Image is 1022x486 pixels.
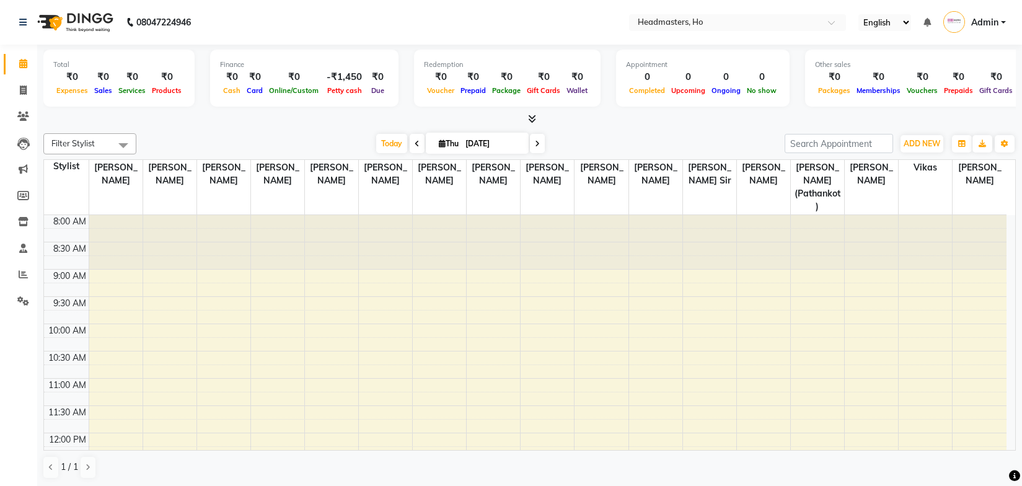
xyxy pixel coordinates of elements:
div: ₹0 [489,70,524,84]
span: Prepaids [941,86,976,95]
span: Upcoming [668,86,708,95]
div: 9:00 AM [51,270,89,283]
div: ₹0 [941,70,976,84]
div: 12:00 PM [46,433,89,446]
span: Gift Cards [976,86,1016,95]
div: 9:30 AM [51,297,89,310]
b: 08047224946 [136,5,191,40]
span: Sales [91,86,115,95]
div: ₹0 [91,70,115,84]
span: Expenses [53,86,91,95]
span: Ongoing [708,86,744,95]
span: [PERSON_NAME] [143,160,196,188]
div: 8:30 AM [51,242,89,255]
div: ₹0 [815,70,853,84]
span: Vikas [899,160,952,175]
span: [PERSON_NAME] [251,160,304,188]
span: Package [489,86,524,95]
span: [PERSON_NAME] [575,160,628,188]
div: Other sales [815,60,1016,70]
div: ₹0 [853,70,904,84]
div: Stylist [44,160,89,173]
span: [PERSON_NAME] [521,160,574,188]
div: ₹0 [149,70,185,84]
span: [PERSON_NAME] (Pathankot) [791,160,844,214]
span: Cash [220,86,244,95]
span: [PERSON_NAME] [359,160,412,188]
div: ₹0 [220,70,244,84]
input: Search Appointment [785,134,893,153]
span: Admin [971,16,998,29]
div: 0 [668,70,708,84]
span: Prepaid [457,86,489,95]
span: Vouchers [904,86,941,95]
span: Petty cash [324,86,365,95]
div: 10:30 AM [46,351,89,365]
div: 0 [744,70,780,84]
span: No show [744,86,780,95]
span: ADD NEW [904,139,940,148]
div: 11:00 AM [46,379,89,392]
span: Filter Stylist [51,138,95,148]
span: [PERSON_NAME] [845,160,898,188]
button: ADD NEW [901,135,943,152]
span: [PERSON_NAME] [305,160,358,188]
div: ₹0 [904,70,941,84]
div: ₹0 [563,70,591,84]
span: Packages [815,86,853,95]
div: 8:00 AM [51,215,89,228]
div: Redemption [424,60,591,70]
span: Online/Custom [266,86,322,95]
div: ₹0 [457,70,489,84]
span: [PERSON_NAME] [953,160,1007,188]
span: [PERSON_NAME] [629,160,682,188]
div: 10:00 AM [46,324,89,337]
span: [PERSON_NAME] [89,160,143,188]
span: Products [149,86,185,95]
span: 1 / 1 [61,461,78,474]
div: ₹0 [53,70,91,84]
span: [PERSON_NAME] [413,160,466,188]
span: [PERSON_NAME] Sir [683,160,736,188]
span: Due [368,86,387,95]
div: ₹0 [424,70,457,84]
span: Services [115,86,149,95]
span: Memberships [853,86,904,95]
span: Wallet [563,86,591,95]
div: ₹0 [266,70,322,84]
img: Admin [943,11,965,33]
span: [PERSON_NAME] [737,160,790,188]
span: [PERSON_NAME] [467,160,520,188]
input: 2025-09-04 [462,135,524,153]
div: ₹0 [244,70,266,84]
div: ₹0 [976,70,1016,84]
span: Completed [626,86,668,95]
span: Card [244,86,266,95]
span: Thu [436,139,462,148]
div: 0 [626,70,668,84]
div: 0 [708,70,744,84]
span: Voucher [424,86,457,95]
span: [PERSON_NAME] [197,160,250,188]
div: Total [53,60,185,70]
img: logo [32,5,117,40]
div: 11:30 AM [46,406,89,419]
div: ₹0 [524,70,563,84]
div: -₹1,450 [322,70,367,84]
div: ₹0 [367,70,389,84]
span: Today [376,134,407,153]
div: ₹0 [115,70,149,84]
div: Finance [220,60,389,70]
span: Gift Cards [524,86,563,95]
div: Appointment [626,60,780,70]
